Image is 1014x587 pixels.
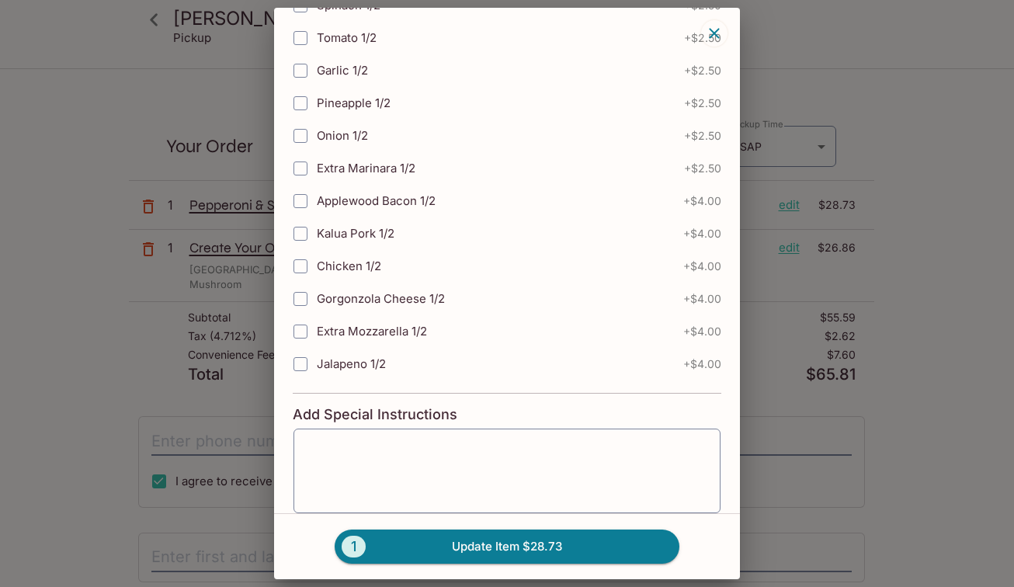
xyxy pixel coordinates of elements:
span: Kalua Pork 1/2 [317,226,394,241]
span: 1 [342,536,366,557]
span: + $2.50 [684,64,721,77]
span: Gorgonzola Cheese 1/2 [317,291,445,306]
span: Onion 1/2 [317,128,368,143]
span: Extra Marinara 1/2 [317,161,415,175]
span: Extra Mozzarella 1/2 [317,324,427,339]
span: + $4.00 [683,195,721,207]
span: Pineapple 1/2 [317,96,391,110]
button: 1Update Item $28.73 [335,530,679,564]
h4: Add Special Instructions [293,406,721,423]
span: Tomato 1/2 [317,30,377,45]
span: + $4.00 [683,228,721,240]
span: + $4.00 [683,293,721,305]
span: + $2.50 [684,32,721,44]
span: + $4.00 [683,260,721,273]
span: + $2.50 [684,97,721,109]
span: + $4.00 [683,325,721,338]
span: Applewood Bacon 1/2 [317,193,436,208]
span: + $2.50 [684,162,721,175]
span: + $4.00 [683,358,721,370]
span: Garlic 1/2 [317,63,368,78]
span: + $2.50 [684,130,721,142]
span: Chicken 1/2 [317,259,381,273]
span: Jalapeno 1/2 [317,356,386,371]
